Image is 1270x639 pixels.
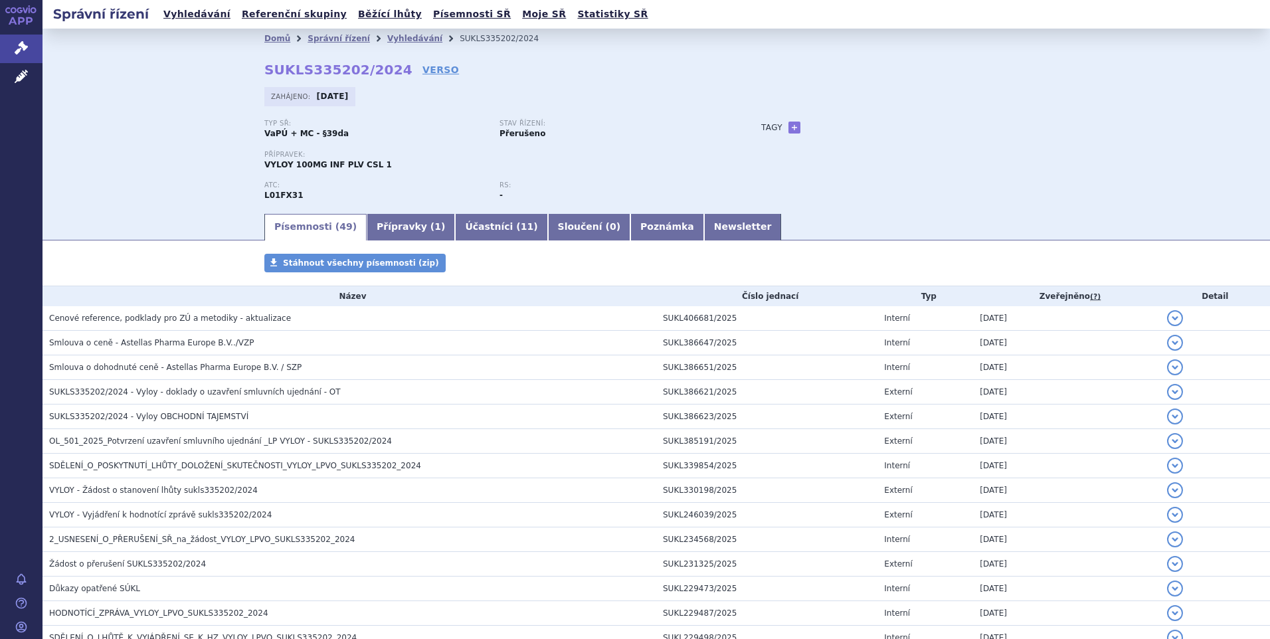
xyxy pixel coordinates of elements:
[656,552,877,577] td: SUKL231325/2025
[49,535,355,544] span: 2_USNESENÍ_O_PŘERUŠENÍ_SŘ_na_žádost_VYLOY_LPVO_SUKLS335202_2024
[630,214,704,240] a: Poznámka
[884,363,910,372] span: Interní
[43,286,656,306] th: Název
[1167,359,1183,375] button: detail
[271,91,313,102] span: Zahájeno:
[499,129,545,138] strong: Přerušeno
[884,584,910,593] span: Interní
[656,577,877,601] td: SUKL229473/2025
[704,214,782,240] a: Newsletter
[43,5,159,23] h2: Správní řízení
[610,221,616,232] span: 0
[521,221,533,232] span: 11
[1167,409,1183,424] button: detail
[973,331,1160,355] td: [DATE]
[49,314,291,323] span: Cenové reference, podklady pro ZÚ a metodiky - aktualizace
[884,559,912,569] span: Externí
[1167,507,1183,523] button: detail
[656,355,877,380] td: SUKL386651/2025
[877,286,973,306] th: Typ
[973,527,1160,552] td: [DATE]
[548,214,630,240] a: Sloučení (0)
[656,429,877,454] td: SUKL385191/2025
[788,122,800,134] a: +
[884,387,912,397] span: Externí
[1090,292,1101,302] abbr: (?)
[49,387,341,397] span: SUKLS335202/2024 - Vyloy - doklady o uzavření smluvních ujednání - OT
[884,486,912,495] span: Externí
[884,412,912,421] span: Externí
[49,436,392,446] span: OL_501_2025_Potvrzení uzavření smluvního ujednání _LP VYLOY - SUKLS335202/2024
[264,160,392,169] span: VYLOY 100MG INF PLV CSL 1
[973,355,1160,380] td: [DATE]
[973,601,1160,626] td: [DATE]
[884,338,910,347] span: Interní
[422,63,459,76] a: VERSO
[656,454,877,478] td: SUKL339854/2025
[973,405,1160,429] td: [DATE]
[264,129,349,138] strong: VaPÚ + MC - §39da
[884,436,912,446] span: Externí
[264,254,446,272] a: Stáhnout všechny písemnosti (zip)
[973,503,1160,527] td: [DATE]
[656,306,877,331] td: SUKL406681/2025
[573,5,652,23] a: Statistiky SŘ
[354,5,426,23] a: Běžící lhůty
[656,380,877,405] td: SUKL386621/2025
[884,608,910,618] span: Interní
[49,486,258,495] span: VYLOY - Žádost o stanovení lhůty sukls335202/2024
[264,181,486,189] p: ATC:
[367,214,455,240] a: Přípravky (1)
[656,503,877,527] td: SUKL246039/2025
[264,191,304,200] strong: ZOLBETUXIMAB
[1160,286,1270,306] th: Detail
[49,461,421,470] span: SDĚLENÍ_O_POSKYTNUTÍ_LHŮTY_DOLOŽENÍ_SKUTEČNOSTI_VYLOY_LPVO_SUKLS335202_2024
[49,559,206,569] span: Žádost o přerušení SUKLS335202/2024
[518,5,570,23] a: Moje SŘ
[1167,433,1183,449] button: detail
[387,34,442,43] a: Vyhledávání
[1167,384,1183,400] button: detail
[1167,556,1183,572] button: detail
[264,34,290,43] a: Domů
[1167,581,1183,596] button: detail
[1167,605,1183,621] button: detail
[973,306,1160,331] td: [DATE]
[499,181,721,189] p: RS:
[1167,531,1183,547] button: detail
[884,510,912,519] span: Externí
[499,120,721,128] p: Stav řízení:
[1167,310,1183,326] button: detail
[429,5,515,23] a: Písemnosti SŘ
[1167,458,1183,474] button: detail
[973,552,1160,577] td: [DATE]
[49,412,248,421] span: SUKLS335202/2024 - Vyloy OBCHODNÍ TAJEMSTVÍ
[973,286,1160,306] th: Zveřejněno
[308,34,370,43] a: Správní řízení
[1167,335,1183,351] button: detail
[455,214,547,240] a: Účastníci (11)
[973,577,1160,601] td: [DATE]
[499,191,503,200] strong: -
[973,454,1160,478] td: [DATE]
[317,92,349,101] strong: [DATE]
[1167,482,1183,498] button: detail
[49,510,272,519] span: VYLOY - Vyjádření k hodnotící zprávě sukls335202/2024
[264,62,412,78] strong: SUKLS335202/2024
[264,120,486,128] p: Typ SŘ:
[656,405,877,429] td: SUKL386623/2025
[434,221,441,232] span: 1
[264,151,735,159] p: Přípravek:
[884,535,910,544] span: Interní
[884,314,910,323] span: Interní
[238,5,351,23] a: Referenční skupiny
[283,258,439,268] span: Stáhnout všechny písemnosti (zip)
[656,527,877,552] td: SUKL234568/2025
[973,380,1160,405] td: [DATE]
[49,338,254,347] span: Smlouva o ceně - Astellas Pharma Europe B.V../VZP
[159,5,234,23] a: Vyhledávání
[761,120,782,136] h3: Tagy
[656,601,877,626] td: SUKL229487/2025
[49,363,302,372] span: Smlouva o dohodnuté ceně - Astellas Pharma Europe B.V. / SZP
[339,221,352,232] span: 49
